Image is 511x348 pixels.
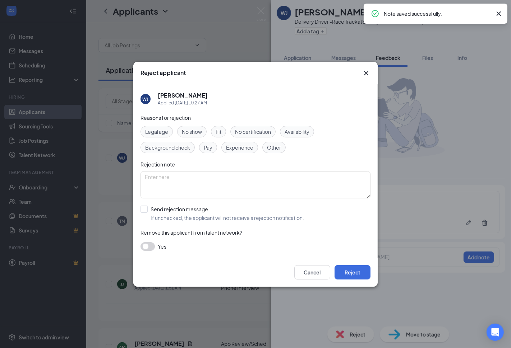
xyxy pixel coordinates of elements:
[362,69,370,77] svg: Cross
[158,91,208,99] h5: [PERSON_NAME]
[335,265,370,279] button: Reject
[267,144,281,151] span: Other
[226,144,253,151] span: Experience
[158,99,208,107] div: Applied [DATE] 10:27 AM
[235,128,271,136] span: No certification
[145,144,190,151] span: Background check
[371,9,379,18] svg: CheckmarkCircle
[141,69,186,77] h3: Reject applicant
[141,161,175,168] span: Rejection note
[494,9,503,18] svg: Cross
[145,128,168,136] span: Legal age
[384,9,492,18] div: Note saved successfully.
[182,128,202,136] span: No show
[143,96,149,102] div: WJ
[285,128,309,136] span: Availability
[141,114,191,121] span: Reasons for rejection
[141,229,242,236] span: Remove this applicant from talent network?
[294,265,330,279] button: Cancel
[487,324,504,341] div: Open Intercom Messenger
[158,242,166,251] span: Yes
[362,69,370,77] button: Close
[204,144,212,151] span: Pay
[216,128,221,136] span: Fit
